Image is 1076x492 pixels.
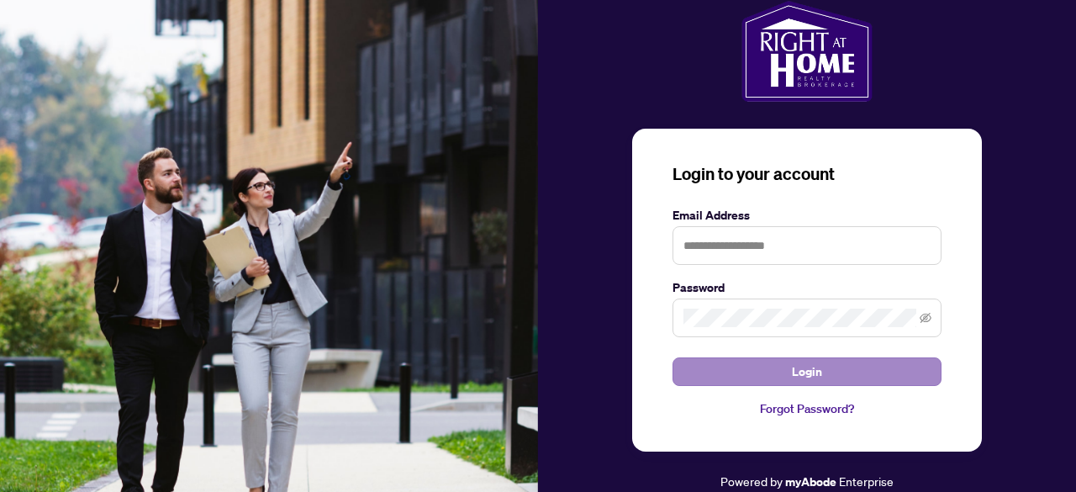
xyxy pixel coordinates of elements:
[672,357,941,386] button: Login
[672,206,941,225] label: Email Address
[672,278,941,297] label: Password
[792,358,822,385] span: Login
[920,312,931,324] span: eye-invisible
[839,473,894,489] span: Enterprise
[720,473,783,489] span: Powered by
[672,162,941,186] h3: Login to your account
[672,399,941,418] a: Forgot Password?
[785,473,836,491] a: myAbode
[741,1,872,102] img: ma-logo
